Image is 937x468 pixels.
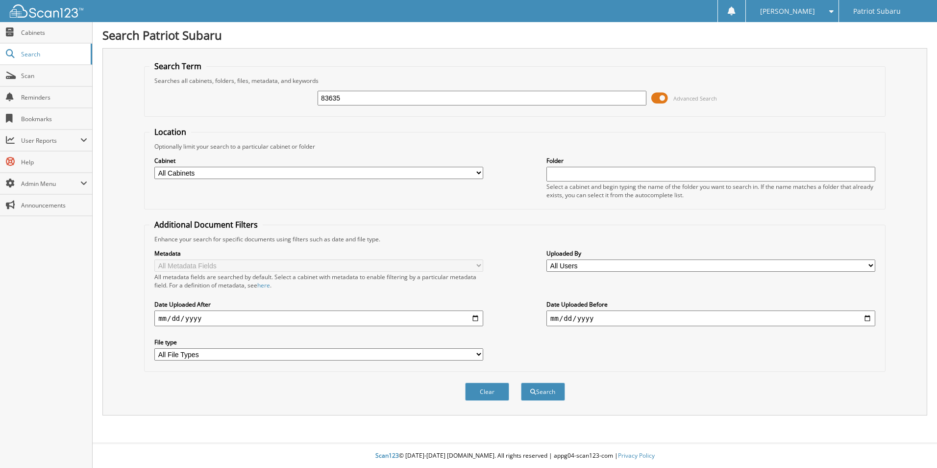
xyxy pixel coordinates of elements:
[375,451,399,460] span: Scan123
[149,235,880,243] div: Enhance your search for specific documents using filters such as date and file type.
[154,156,483,165] label: Cabinet
[21,180,80,188] span: Admin Menu
[149,77,880,85] div: Searches all cabinets, folders, files, metadata, and keywords
[149,142,880,151] div: Optionally limit your search to a particular cabinet or folder
[21,93,87,102] span: Reminders
[546,249,875,258] label: Uploaded By
[102,27,927,43] h1: Search Patriot Subaru
[10,4,83,18] img: scan123-logo-white.svg
[618,451,655,460] a: Privacy Policy
[546,300,875,309] label: Date Uploaded Before
[21,201,87,209] span: Announcements
[21,72,87,80] span: Scan
[21,50,86,58] span: Search
[21,136,80,145] span: User Reports
[149,219,263,230] legend: Additional Document Filters
[546,311,875,326] input: end
[154,300,483,309] label: Date Uploaded After
[21,158,87,166] span: Help
[154,273,483,289] div: All metadata fields are searched by default. Select a cabinet with metadata to enable filtering b...
[760,8,815,14] span: [PERSON_NAME]
[154,311,483,326] input: start
[149,127,191,137] legend: Location
[154,338,483,346] label: File type
[21,115,87,123] span: Bookmarks
[546,182,875,199] div: Select a cabinet and begin typing the name of the folder you want to search in. If the name match...
[521,383,565,401] button: Search
[673,95,717,102] span: Advanced Search
[149,61,206,72] legend: Search Term
[465,383,509,401] button: Clear
[257,281,270,289] a: here
[154,249,483,258] label: Metadata
[93,444,937,468] div: © [DATE]-[DATE] [DOMAIN_NAME]. All rights reserved | appg04-scan123-com |
[546,156,875,165] label: Folder
[853,8,901,14] span: Patriot Subaru
[21,28,87,37] span: Cabinets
